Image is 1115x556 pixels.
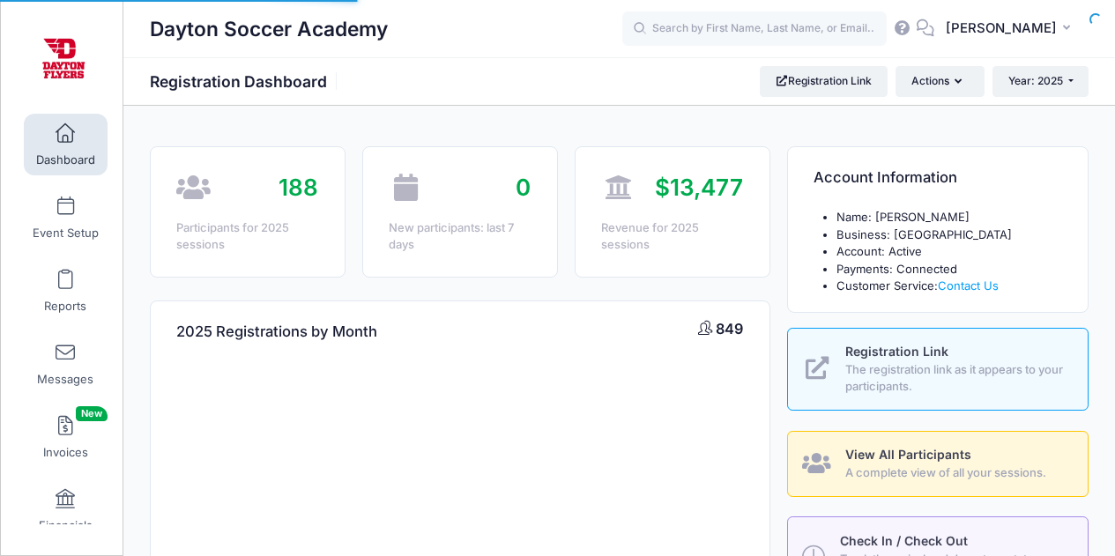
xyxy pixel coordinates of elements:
input: Search by First Name, Last Name, or Email... [622,11,887,47]
span: $13,477 [655,174,743,201]
button: Year: 2025 [992,66,1089,96]
span: Invoices [43,445,88,460]
span: New [76,406,108,421]
a: View All Participants A complete view of all your sessions. [787,431,1089,497]
img: Dayton Soccer Academy [30,27,96,93]
a: Event Setup [24,187,108,248]
div: New participants: last 7 days [389,219,531,254]
span: Dashboard [36,152,95,167]
span: Registration Link [845,344,948,359]
span: Check In / Check Out [840,533,968,548]
a: Registration Link The registration link as it appears to your participants. [787,328,1089,411]
span: 849 [716,320,743,337]
span: Year: 2025 [1008,74,1063,87]
div: Participants for 2025 sessions [176,219,318,254]
span: 0 [516,174,531,201]
span: [PERSON_NAME] [946,19,1057,38]
li: Account: Active [836,243,1062,261]
span: View All Participants [845,447,971,462]
span: 188 [279,174,318,201]
li: Name: [PERSON_NAME] [836,209,1062,226]
a: Messages [24,333,108,395]
a: Financials [24,479,108,541]
span: Reports [44,299,86,314]
a: InvoicesNew [24,406,108,468]
li: Payments: Connected [836,261,1062,278]
button: Actions [896,66,984,96]
span: Messages [37,372,93,387]
a: Dashboard [24,114,108,175]
button: [PERSON_NAME] [934,9,1089,49]
a: Dayton Soccer Academy [1,19,124,102]
h1: Dayton Soccer Academy [150,9,388,49]
span: A complete view of all your sessions. [845,464,1067,482]
h1: Registration Dashboard [150,72,342,91]
h4: 2025 Registrations by Month [176,307,377,357]
li: Customer Service: [836,278,1062,295]
span: Event Setup [33,226,99,241]
span: The registration link as it appears to your participants. [845,361,1067,396]
span: Financials [39,518,93,533]
div: Revenue for 2025 sessions [601,219,743,254]
li: Business: [GEOGRAPHIC_DATA] [836,226,1062,244]
a: Reports [24,260,108,322]
h4: Account Information [814,153,957,204]
a: Registration Link [760,66,888,96]
a: Contact Us [938,278,999,293]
